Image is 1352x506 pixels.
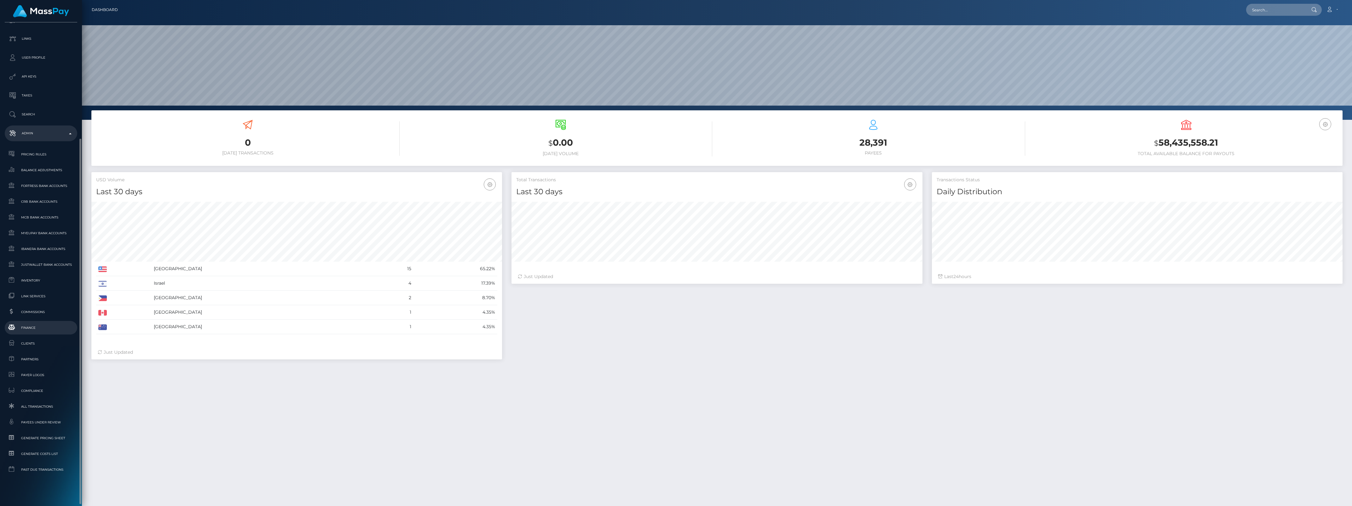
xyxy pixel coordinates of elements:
[722,137,1025,149] h3: 28,391
[5,337,77,350] a: Clients
[1154,139,1158,148] small: $
[5,384,77,398] a: Compliance
[7,166,75,174] span: Balance Adjustments
[7,91,75,100] p: Taxes
[413,276,497,291] td: 17.39%
[1246,4,1305,16] input: Search...
[413,291,497,305] td: 8.70%
[13,5,69,17] img: MassPay Logo
[98,349,496,356] div: Just Updated
[152,291,377,305] td: [GEOGRAPHIC_DATA]
[5,352,77,366] a: Partners
[7,214,75,221] span: MCB Bank Accounts
[5,447,77,461] a: Generate Costs List
[152,305,377,320] td: [GEOGRAPHIC_DATA]
[7,419,75,426] span: Payees under Review
[7,356,75,363] span: Partners
[5,107,77,122] a: Search
[5,31,77,47] a: Links
[937,177,1338,183] h5: Transactions Status
[5,163,77,177] a: Balance Adjustments
[5,242,77,256] a: Ibanera Bank Accounts
[5,148,77,161] a: Pricing Rules
[5,88,77,103] a: Taxes
[98,266,107,272] img: US.png
[5,416,77,429] a: Payees under Review
[5,226,77,240] a: MyEUPay Bank Accounts
[98,295,107,301] img: PH.png
[7,198,75,205] span: CRB Bank Accounts
[413,262,497,276] td: 65.22%
[7,324,75,331] span: Finance
[548,139,553,148] small: $
[7,466,75,473] span: Past Due Transactions
[413,305,497,320] td: 4.35%
[7,403,75,410] span: All Transactions
[5,321,77,334] a: Finance
[7,72,75,81] p: API Keys
[377,305,414,320] td: 1
[377,262,414,276] td: 15
[7,34,75,44] p: Links
[7,293,75,300] span: Link Services
[1035,137,1338,149] h3: 58,435,558.21
[5,69,77,84] a: API Keys
[7,129,75,138] p: Admin
[5,50,77,66] a: User Profile
[7,450,75,457] span: Generate Costs List
[7,110,75,119] p: Search
[7,371,75,379] span: Payer Logos
[5,368,77,382] a: Payer Logos
[96,177,497,183] h5: USD Volume
[5,125,77,141] a: Admin
[152,276,377,291] td: Israel
[7,230,75,237] span: MyEUPay Bank Accounts
[5,431,77,445] a: Generate Pricing Sheet
[5,400,77,413] a: All Transactions
[937,186,1338,197] h4: Daily Distribution
[98,324,107,330] img: AU.png
[5,179,77,193] a: Fortress Bank Accounts
[5,463,77,476] a: Past Due Transactions
[413,320,497,334] td: 4.35%
[7,308,75,316] span: Commissions
[7,182,75,189] span: Fortress Bank Accounts
[92,3,118,16] a: Dashboard
[5,289,77,303] a: Link Services
[377,291,414,305] td: 2
[409,137,713,149] h3: 0.00
[7,261,75,268] span: JustWallet Bank Accounts
[96,150,400,156] h6: [DATE] Transactions
[96,137,400,149] h3: 0
[5,211,77,224] a: MCB Bank Accounts
[7,434,75,442] span: Generate Pricing Sheet
[409,151,713,156] h6: [DATE] Volume
[1035,151,1338,156] h6: Total Available Balance for Payouts
[938,273,1336,280] div: Last hours
[377,320,414,334] td: 1
[722,150,1025,156] h6: Payees
[98,310,107,316] img: CA.png
[7,277,75,284] span: Inventory
[7,387,75,394] span: Compliance
[5,195,77,208] a: CRB Bank Accounts
[7,53,75,62] p: User Profile
[516,177,917,183] h5: Total Transactions
[518,273,916,280] div: Just Updated
[516,186,917,197] h4: Last 30 days
[5,274,77,287] a: Inventory
[98,281,107,287] img: IL.png
[7,151,75,158] span: Pricing Rules
[152,320,377,334] td: [GEOGRAPHIC_DATA]
[7,340,75,347] span: Clients
[377,276,414,291] td: 4
[96,186,497,197] h4: Last 30 days
[5,305,77,319] a: Commissions
[7,245,75,253] span: Ibanera Bank Accounts
[152,262,377,276] td: [GEOGRAPHIC_DATA]
[953,274,959,279] span: 24
[5,258,77,271] a: JustWallet Bank Accounts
